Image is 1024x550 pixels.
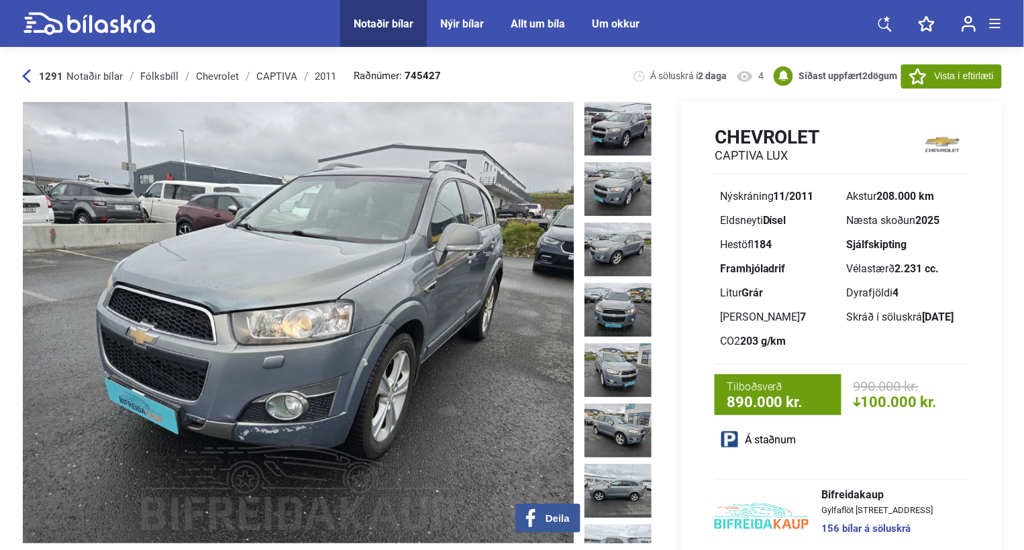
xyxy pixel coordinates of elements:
b: Framhjóladrif [720,262,786,275]
div: CAPTIVA [256,71,297,82]
div: Hestöfl [720,239,836,250]
h1: Chevrolet [715,126,820,148]
a: Um okkur [592,17,639,30]
b: 208.000 km [877,190,935,203]
button: Vista í eftirlæti [901,64,1002,89]
span: 890.000 kr. [727,395,829,410]
div: Vélastærð [847,264,963,274]
span: 2 [863,70,868,81]
div: Chevrolet [196,71,239,82]
span: Á staðnum [745,435,797,445]
b: 2 daga [699,70,727,81]
span: Á söluskrá í [651,70,727,82]
div: Nýskráning [720,191,836,202]
b: 2025 [916,214,940,227]
img: 1753785416_4834846722225713219_26085389345553626.jpg [584,102,652,156]
a: Nýir bílar [440,17,484,30]
button: Deila [515,504,580,533]
b: 2.231 cc. [895,262,939,275]
span: 100.000 kr. [854,394,956,410]
span: Bifreidakaup [822,490,933,500]
h2: CAPTIVA LUX [715,148,820,163]
div: Skráð í söluskrá [847,312,963,323]
b: 11/2011 [774,190,814,203]
span: Raðnúmer: [354,71,441,81]
img: user-login.svg [962,15,976,32]
div: Litur [720,288,836,298]
span: 990.000 kr. [854,380,956,393]
b: 203 g/km [740,335,786,347]
b: Sjálfskipting [847,238,907,251]
span: Tilboðsverð [727,380,829,395]
a: Notaðir bílar [354,17,413,30]
b: Síðast uppfært dögum [799,70,898,81]
img: 1753785419_7601507085049397825_26085392059390093.jpg [584,343,652,397]
span: Gylfaflöt [STREET_ADDRESS] [822,506,933,514]
div: Dyrafjöldi [847,288,963,298]
b: 184 [754,238,772,251]
img: 1753785417_3233935865714857958_26085390024696379.jpg [584,162,652,216]
b: 1291 [39,70,63,82]
img: 1753785418_2163847257903733313_26085390754941973.jpg [584,223,652,276]
span: 4 [759,70,764,82]
b: 4 [893,286,899,299]
b: [DATE] [923,311,954,323]
img: logo Chevrolet CAPTIVA LUX [916,125,968,164]
div: 2011 [315,71,336,82]
img: 1753785418_6939279777311034234_26085391416231405.jpg [584,283,652,337]
b: Grár [741,286,763,299]
div: [PERSON_NAME] [720,312,836,323]
span: Vista í eftirlæti [935,69,994,83]
div: Næsta skoðun [847,215,963,226]
div: Akstur [847,191,963,202]
div: Fólksbíll [140,71,178,82]
span: Notaðir bílar [66,70,123,82]
b: 7 [801,311,807,323]
div: Eldsneyti [720,215,836,226]
a: 156 bílar á söluskrá [822,524,933,534]
img: 1753785420_8017313298805234898_26085393526234100.jpg [584,464,652,518]
span: Deila [546,512,570,525]
b: 745427 [405,71,441,81]
img: 1753785420_3840137694887359542_26085392789958579.jpg [584,404,652,457]
div: CO2 [720,336,836,347]
b: Dísel [763,214,786,227]
a: Allt um bíla [511,17,565,30]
